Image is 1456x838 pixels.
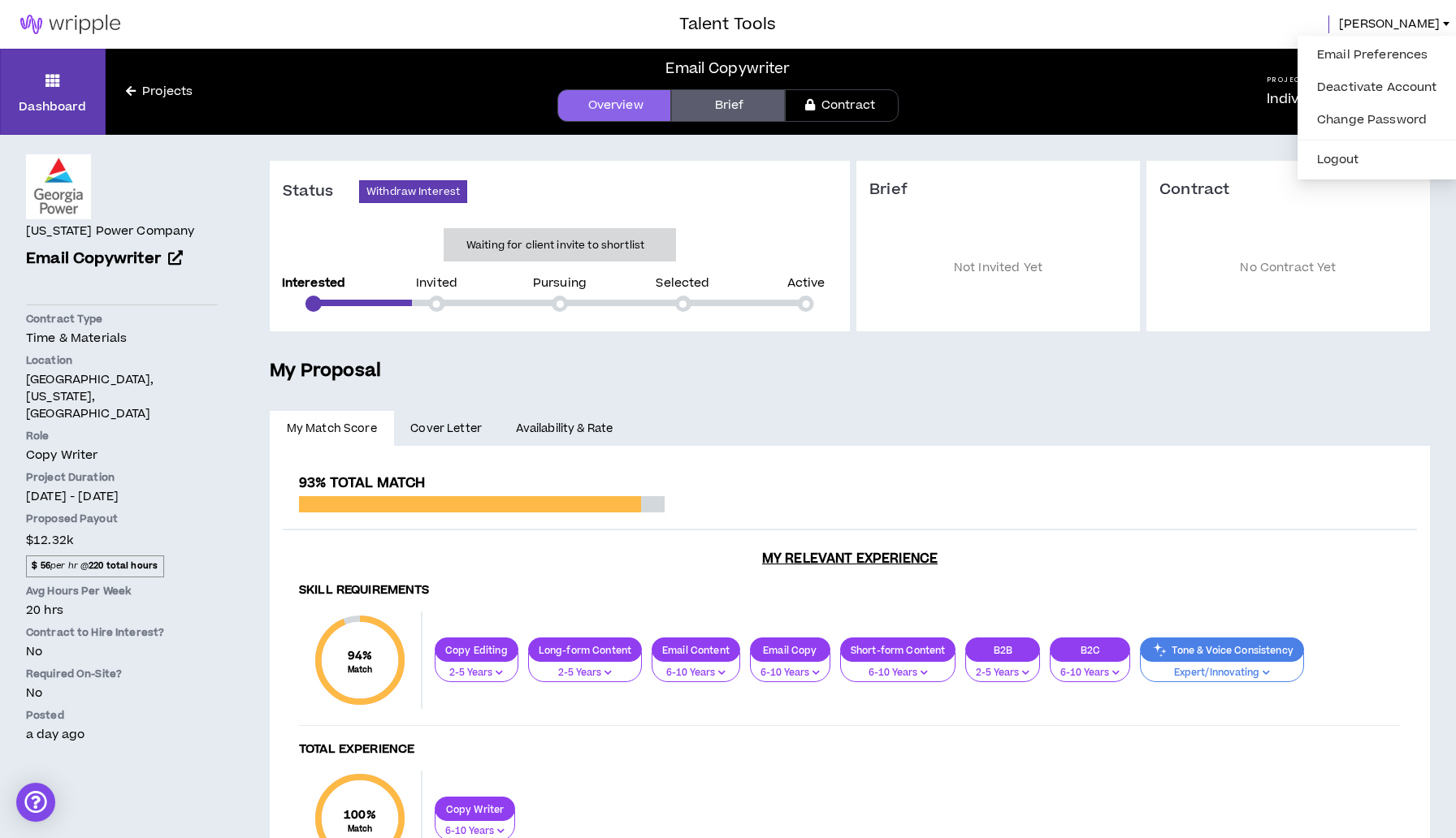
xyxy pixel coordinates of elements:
p: [GEOGRAPHIC_DATA], [US_STATE], [GEOGRAPHIC_DATA] [26,371,218,422]
h3: My Relevant Experience [283,551,1417,567]
p: [DATE] - [DATE] [26,488,218,505]
h4: Skill Requirements [299,583,1401,598]
p: Role [26,429,218,443]
p: Project Duration [26,470,218,485]
h5: My Proposal [270,357,1430,385]
span: Email Copywriter [26,248,161,270]
a: Brief [671,89,785,122]
span: 94 % [348,647,373,664]
small: Match [348,664,373,676]
p: No [26,685,218,702]
span: per hr @ [26,555,164,577]
p: Posted [26,708,218,723]
p: Email Content [652,644,739,656]
p: Location [26,353,218,368]
a: Projects [106,83,213,101]
p: Contract to Hire Interest? [26,625,218,640]
p: No [26,643,218,660]
strong: 220 total hours [89,559,158,572]
span: [PERSON_NAME] [1339,15,1440,33]
p: 6-10 Years [851,666,946,680]
button: Withdraw Interest [359,180,467,203]
div: Email Copywriter [665,58,790,80]
span: Copy Writer [26,447,98,464]
span: 93% Total Match [299,473,425,493]
button: 2-5 Years [435,652,518,683]
p: Required On-Site? [26,667,218,681]
small: Match [344,823,376,835]
p: Interested [282,278,345,289]
button: 2-5 Years [965,652,1040,683]
p: Active [787,278,825,289]
a: My Match Score [270,411,394,447]
span: Cover Letter [410,420,482,438]
h4: Total Experience [299,742,1401,758]
a: Change Password [1307,108,1447,132]
p: Invited [416,278,457,289]
p: Selected [656,278,709,289]
a: Overview [557,89,671,122]
p: Not Invited Yet [869,224,1127,313]
p: Proposed Payout [26,512,218,526]
span: 100 % [344,806,376,823]
p: Tone & Voice Consistency [1141,644,1302,656]
p: Dashboard [19,98,86,115]
p: Waiting for client invite to shortlist [466,237,644,253]
p: 2-5 Years [539,666,631,680]
h4: [US_STATE] Power Company [26,222,194,240]
button: 6-10 Years [1050,652,1130,683]
h3: Brief [869,180,1127,200]
p: 20 hrs [26,602,218,619]
p: B2C [1051,644,1129,656]
button: 2-5 Years [528,652,642,683]
p: Expert/Innovating [1150,666,1293,680]
p: Contract Type [26,312,218,326]
button: Logout [1307,148,1447,172]
p: a day ago [26,726,218,743]
a: Deactivate Account [1307,76,1447,100]
p: 6-10 Years [662,666,730,680]
p: Time & Materials [26,330,218,347]
p: No Contract Yet [1159,224,1417,313]
p: Email Copy [751,644,830,656]
span: $12.32k [26,529,73,551]
a: Email Preferences [1307,43,1447,67]
button: 6-10 Years [750,652,830,683]
a: Contract [785,89,899,122]
strong: $ 56 [32,559,50,572]
p: Long-form Content [529,644,641,656]
button: Expert/Innovating [1140,652,1303,683]
p: 2-5 Years [976,666,1029,680]
p: Short-form Content [841,644,955,656]
p: Copy Writer [435,803,514,815]
h3: Talent Tools [679,12,776,37]
p: Copy Editing [435,644,518,656]
p: Avg Hours Per Week [26,584,218,598]
a: Email Copywriter [26,248,218,271]
p: 2-5 Years [445,666,508,680]
p: B2B [966,644,1039,656]
p: 6-10 Years [1060,666,1120,680]
a: Availability & Rate [499,411,630,447]
p: 6-10 Years [760,666,820,680]
p: Individual Project [1267,89,1384,109]
button: 6-10 Years [652,652,740,683]
h3: Contract [1159,180,1417,200]
h5: Project Type [1267,75,1384,85]
button: 6-10 Years [840,652,956,683]
p: Pursuing [533,278,587,289]
h3: Status [283,182,359,201]
div: Open Intercom Messenger [16,783,55,822]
